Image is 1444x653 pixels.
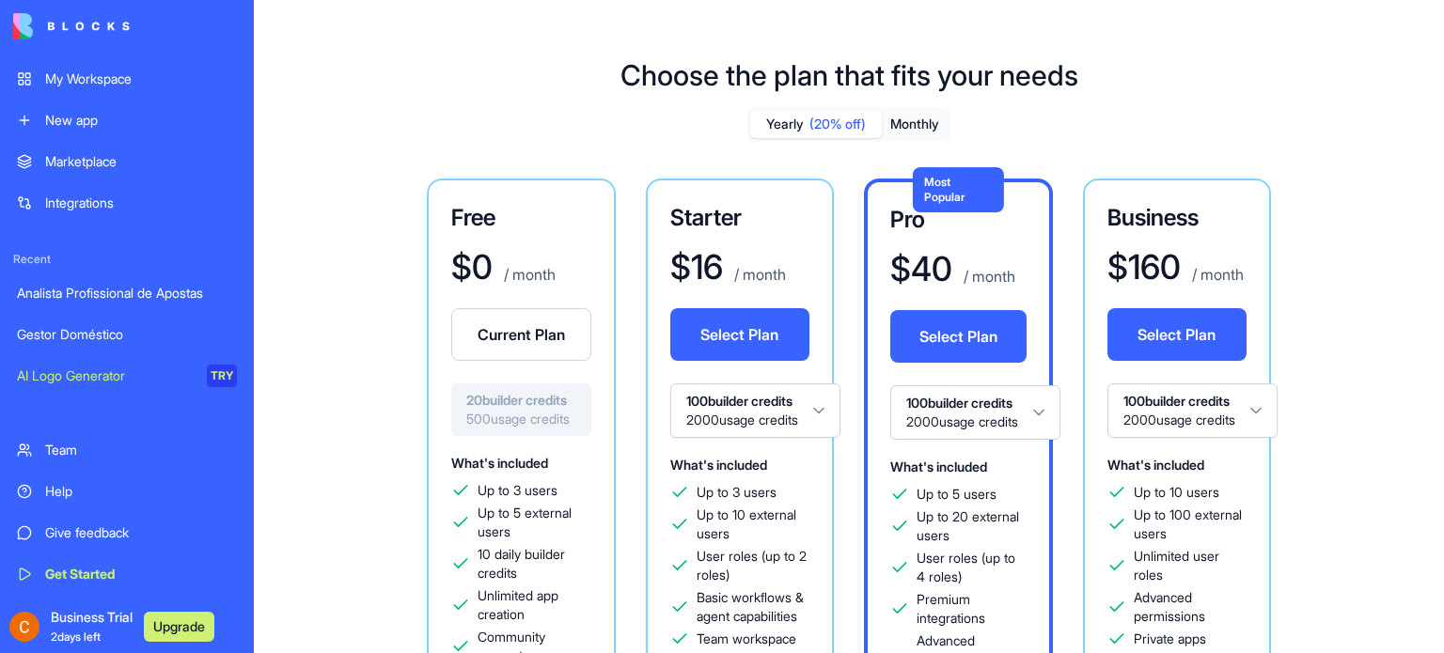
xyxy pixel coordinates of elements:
button: Upgrade [144,612,214,642]
button: Select Plan [670,308,810,361]
div: Help [45,482,237,501]
button: Yearly [750,111,882,138]
span: Most Popular [924,175,965,204]
a: Analista Profissional de Apostas [6,274,248,312]
a: Give feedback [6,514,248,552]
a: Gestor Doméstico [6,316,248,353]
span: Up to 5 external users [478,504,591,541]
h3: Business [1107,203,1248,233]
a: Team [6,431,248,469]
img: logo [13,13,130,39]
h1: $ 40 [890,250,952,288]
a: New app [6,101,248,139]
button: Current Plan [451,308,591,361]
img: ACg8ocIrZ_2r3JCGjIObMHUp5pq2o1gBKnv_Z4VWv1zqUWb6T60c5A=s96-c [9,612,39,642]
div: Team [45,441,237,459]
span: Unlimited app creation [478,586,591,624]
span: Recent [6,252,248,267]
p: / month [960,265,1015,288]
p: / month [730,263,786,286]
div: Gestor Doméstico [17,325,237,344]
div: Integrations [45,194,237,212]
span: What's included [890,459,987,474]
span: Up to 10 users [1134,483,1219,502]
span: Business Trial [51,608,133,645]
span: Premium integrations [917,590,1027,628]
p: / month [1188,263,1244,286]
span: What's included [451,455,548,471]
h3: Pro [890,205,1027,235]
h1: $ 16 [670,248,723,286]
span: 500 usage credits [466,410,576,428]
span: Private apps [1134,630,1206,648]
h3: Free [451,203,591,233]
div: My Workspace [45,70,237,88]
span: Unlimited user roles [1134,547,1248,584]
button: Select Plan [890,310,1027,363]
span: (20% off) [809,115,866,133]
span: Up to 5 users [917,485,997,504]
p: / month [500,263,556,286]
div: Give feedback [45,523,237,542]
span: Team workspace [697,630,796,648]
span: 20 builder credits [466,391,576,410]
a: AI Logo GeneratorTRY [6,357,248,395]
a: My Workspace [6,60,248,98]
h1: $ 0 [451,248,493,286]
span: User roles (up to 2 roles) [697,547,810,584]
span: What's included [670,457,767,473]
div: TRY [207,365,237,387]
span: Up to 3 users [697,483,777,502]
div: New app [45,111,237,130]
span: Up to 20 external users [917,507,1027,545]
div: AI Logo Generator [17,366,194,385]
div: Marketplace [45,152,237,171]
a: Get Started [6,555,248,593]
h3: Starter [670,203,810,233]
span: 2 days left [51,630,101,644]
span: User roles (up to 4 roles) [917,549,1027,586]
h1: $ 160 [1107,248,1181,286]
div: Analista Profissional de Apostas [17,284,237,303]
span: Basic workflows & agent capabilities [697,588,810,626]
a: Marketplace [6,143,248,180]
span: Up to 10 external users [697,505,810,543]
a: Integrations [6,184,248,222]
div: Get Started [45,565,237,583]
span: Up to 3 users [478,481,557,500]
button: Monthly [882,111,948,138]
button: Select Plan [1107,308,1248,361]
span: What's included [1107,457,1204,473]
span: Advanced permissions [1134,588,1248,626]
h1: Choose the plan that fits your needs [620,58,1078,92]
span: Up to 100 external users [1134,505,1248,543]
span: 10 daily builder credits [478,545,591,583]
a: Help [6,473,248,510]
